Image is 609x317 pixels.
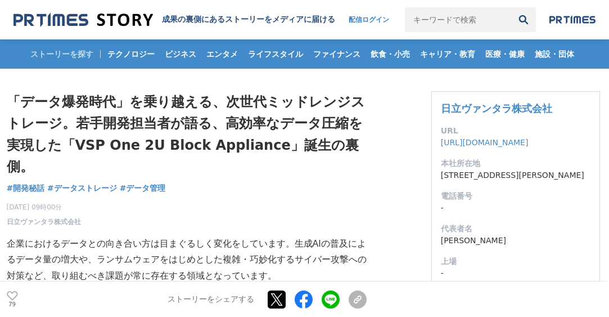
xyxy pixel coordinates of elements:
[120,183,166,193] span: #データ管理
[309,49,365,59] span: ファイナンス
[202,49,242,59] span: エンタメ
[481,49,529,59] span: 医療・健康
[7,182,45,194] a: #開発秘話
[7,202,81,212] span: [DATE] 09時00分
[530,49,579,59] span: 施設・団体
[441,235,590,247] dd: [PERSON_NAME]
[441,190,590,202] dt: 電話番号
[13,12,335,28] a: 成果の裏側にあるストーリーをメディアに届ける 成果の裏側にあるストーリーをメディアに届ける
[416,39,480,69] a: キャリア・教育
[416,49,480,59] span: キャリア・教育
[441,102,552,114] a: 日立ヴァンタラ株式会社
[103,49,159,59] span: テクノロジー
[160,49,201,59] span: ビジネス
[405,7,511,32] input: キーワードで検索
[47,182,117,194] a: #データストレージ
[243,49,308,59] span: ライフスタイル
[120,182,166,194] a: #データ管理
[511,7,536,32] button: 検索
[530,39,579,69] a: 施設・団体
[441,223,590,235] dt: 代表者名
[441,158,590,169] dt: 本社所在地
[441,169,590,181] dd: [STREET_ADDRESS][PERSON_NAME]
[549,15,596,24] img: prtimes
[309,39,365,69] a: ファイナンス
[168,294,254,305] p: ストーリーをシェアする
[441,138,529,147] a: [URL][DOMAIN_NAME]
[243,39,308,69] a: ライフスタイル
[202,39,242,69] a: エンタメ
[441,125,590,137] dt: URL
[7,91,367,178] h1: 「データ爆発時代」を乗り越える、次世代ミッドレンジストレージ。若手開発担当者が語る、高効率なデータ圧縮を実現した「VSP One 2U Block Appliance」誕生の裏側。
[441,267,590,279] dd: -
[7,183,45,193] span: #開発秘話
[481,39,529,69] a: 医療・健康
[441,256,590,267] dt: 上場
[47,183,117,193] span: #データストレージ
[162,15,335,25] h2: 成果の裏側にあるストーリーをメディアに届ける
[7,217,81,227] a: 日立ヴァンタラ株式会社
[7,236,367,284] p: 企業におけるデータとの向き合い方は目まぐるしく変化をしています。生成AIの普及によるデータ量の増大や、ランサムウェアをはじめとした複雑・巧妙化するサイバー攻撃への対策など、取り組むべき課題が常に...
[366,49,414,59] span: 飲食・小売
[13,12,153,28] img: 成果の裏側にあるストーリーをメディアに届ける
[441,202,590,214] dd: -
[103,39,159,69] a: テクノロジー
[366,39,414,69] a: 飲食・小売
[337,7,400,32] a: 配信ログイン
[7,302,18,307] p: 79
[160,39,201,69] a: ビジネス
